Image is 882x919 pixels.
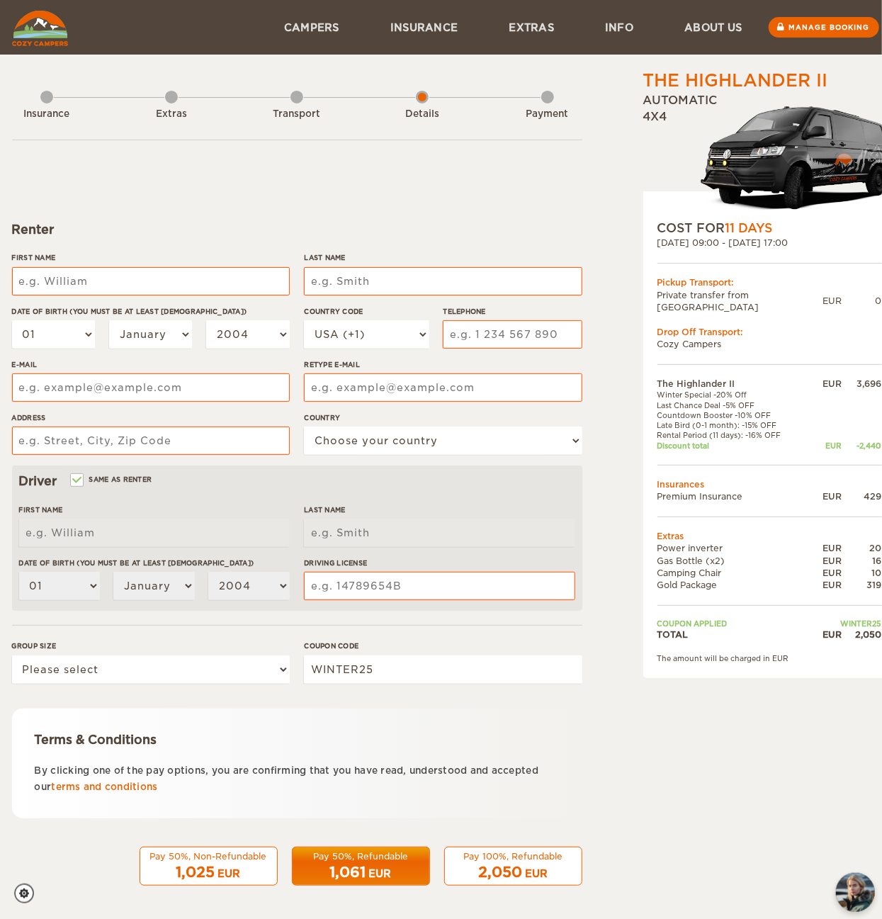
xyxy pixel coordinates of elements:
[12,11,68,46] img: Cozy Campers
[842,295,882,307] div: 0
[304,558,575,568] label: Driving License
[35,762,560,796] p: By clicking one of the pay options, you are confirming that you have read, understood and accepte...
[657,628,810,641] td: TOTAL
[836,873,875,912] img: Freyja at Cozy Campers
[810,579,842,591] div: EUR
[443,320,582,349] input: e.g. 1 234 567 890
[304,572,575,600] input: e.g. 14789654B
[823,295,842,307] div: EUR
[453,850,573,862] div: Pay 100%, Refundable
[304,504,575,515] label: Last Name
[657,555,810,567] td: Gas Bottle (x2)
[657,653,882,663] div: The amount will be charged in EUR
[8,108,86,121] div: Insurance
[810,628,842,641] div: EUR
[657,410,810,420] td: Countdown Booster -10% OFF
[657,220,882,237] div: COST FOR
[657,619,810,628] td: Coupon applied
[810,378,842,390] div: EUR
[657,289,823,313] td: Private transfer from [GEOGRAPHIC_DATA]
[304,412,582,423] label: Country
[657,276,882,288] div: Pickup Transport:
[35,731,560,748] div: Terms & Conditions
[509,108,587,121] div: Payment
[258,108,336,121] div: Transport
[657,579,810,591] td: Gold Package
[657,478,882,490] td: Insurances
[443,306,582,317] label: Telephone
[657,326,882,338] div: Drop Off Transport:
[304,373,582,402] input: e.g. example@example.com
[810,619,882,628] td: WINTER25
[304,641,582,651] label: Coupon code
[842,378,882,390] div: 3,696
[12,427,290,455] input: e.g. Street, City, Zip Code
[51,782,157,792] a: terms and conditions
[12,641,290,651] label: Group size
[478,864,522,881] span: 2,050
[12,267,290,295] input: e.g. William
[525,867,548,881] div: EUR
[12,359,290,370] label: E-mail
[444,847,582,886] button: Pay 100%, Refundable 2,050 EUR
[304,252,582,263] label: Last Name
[657,237,882,249] div: [DATE] 09:00 - [DATE] 17:00
[842,579,882,591] div: 319
[842,542,882,554] div: 20
[657,390,810,400] td: Winter Special -20% Off
[12,412,290,423] label: Address
[140,847,278,886] button: Pay 50%, Non-Refundable 1,025 EUR
[304,267,582,295] input: e.g. Smith
[810,555,842,567] div: EUR
[330,864,366,881] span: 1,061
[14,884,43,903] a: Cookie settings
[657,542,810,554] td: Power inverter
[12,221,582,238] div: Renter
[304,519,575,547] input: e.g. Smith
[657,430,810,440] td: Rental Period (11 days): -16% OFF
[12,306,290,317] label: Date of birth (You must be at least [DEMOGRAPHIC_DATA])
[810,490,842,502] div: EUR
[176,864,215,881] span: 1,025
[383,108,461,121] div: Details
[810,567,842,579] div: EUR
[842,490,882,502] div: 429
[810,542,842,554] div: EUR
[725,221,773,235] span: 11 Days
[19,504,290,515] label: First Name
[19,519,290,547] input: e.g. William
[842,441,882,451] div: -2,440
[643,69,828,93] div: The Highlander II
[12,252,290,263] label: First Name
[842,628,882,641] div: 2,050
[657,420,810,430] td: Late Bird (0-1 month): -15% OFF
[657,567,810,579] td: Camping Chair
[769,17,879,38] a: Manage booking
[19,558,290,568] label: Date of birth (You must be at least [DEMOGRAPHIC_DATA])
[842,555,882,567] div: 16
[657,530,882,542] td: Extras
[132,108,210,121] div: Extras
[304,306,429,317] label: Country Code
[72,477,81,486] input: Same as renter
[149,850,268,862] div: Pay 50%, Non-Refundable
[842,567,882,579] div: 10
[218,867,241,881] div: EUR
[657,400,810,410] td: Last Chance Deal -5% OFF
[657,378,810,390] td: The Highlander II
[12,373,290,402] input: e.g. example@example.com
[301,850,421,862] div: Pay 50%, Refundable
[657,490,810,502] td: Premium Insurance
[304,359,582,370] label: Retype E-mail
[292,847,430,886] button: Pay 50%, Refundable 1,061 EUR
[19,473,575,490] div: Driver
[72,473,152,486] label: Same as renter
[657,441,810,451] td: Discount total
[657,338,882,350] td: Cozy Campers
[836,873,875,912] button: chat-button
[810,441,842,451] div: EUR
[369,867,392,881] div: EUR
